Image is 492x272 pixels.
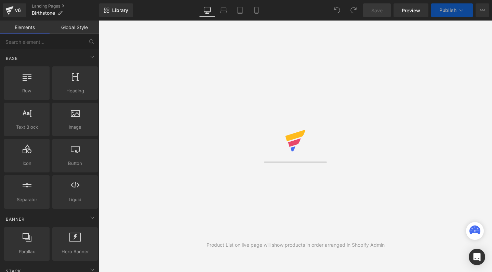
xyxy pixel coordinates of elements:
[6,160,48,167] span: Icon
[347,3,360,17] button: Redo
[32,10,55,16] span: Birthstone
[112,7,128,13] span: Library
[439,8,456,13] span: Publish
[6,248,48,255] span: Parallax
[99,3,133,17] a: New Library
[476,3,489,17] button: More
[199,3,215,17] a: Desktop
[248,3,265,17] a: Mobile
[3,3,26,17] a: v6
[394,3,428,17] a: Preview
[371,7,383,14] span: Save
[54,196,96,203] span: Liquid
[5,55,18,62] span: Base
[215,3,232,17] a: Laptop
[32,3,99,9] a: Landing Pages
[54,87,96,94] span: Heading
[6,87,48,94] span: Row
[14,6,22,15] div: v6
[54,160,96,167] span: Button
[402,7,420,14] span: Preview
[232,3,248,17] a: Tablet
[207,241,385,249] div: Product List on live page will show products in order arranged in Shopify Admin
[5,216,25,222] span: Banner
[330,3,344,17] button: Undo
[50,21,99,34] a: Global Style
[431,3,473,17] button: Publish
[469,249,485,265] div: Open Intercom Messenger
[54,248,96,255] span: Hero Banner
[54,124,96,131] span: Image
[6,124,48,131] span: Text Block
[6,196,48,203] span: Separator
